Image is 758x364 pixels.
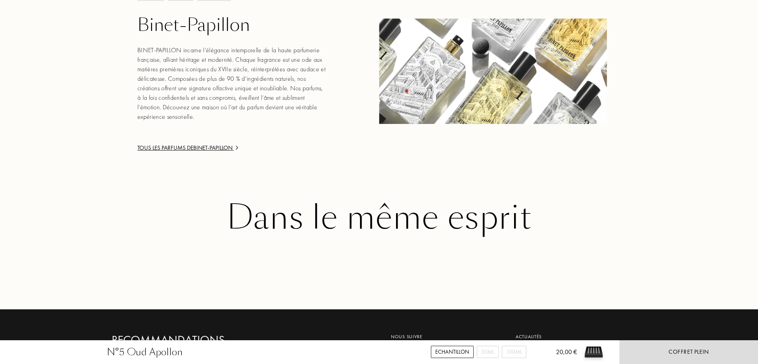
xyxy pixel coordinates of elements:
a: Tous les parfums deBinet-Papillon [137,143,328,152]
div: 20,00 € [543,347,577,364]
div: Tous les parfums de Binet-Papillon [137,143,328,152]
div: BINET-PAPILLON incarne l’élégance intemporelle de la haute parfumerie française, alliant héritage... [137,46,328,122]
img: Binet-Papillon banner [379,19,607,124]
img: sample box sommelier du parfum [582,340,606,364]
div: Coffret plein [668,347,709,356]
div: 30mL [477,346,499,358]
div: N°5 Oud Apollon [107,345,183,359]
div: Dans le même esprit [112,200,646,236]
a: Recommandations [112,333,282,347]
div: 100mL [502,346,526,358]
div: Echantillon [431,346,474,358]
a: Binet-Papillon [137,15,328,36]
div: Nous suivre [391,333,504,340]
img: arrow.png [234,145,240,151]
div: Actualités [516,333,640,340]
